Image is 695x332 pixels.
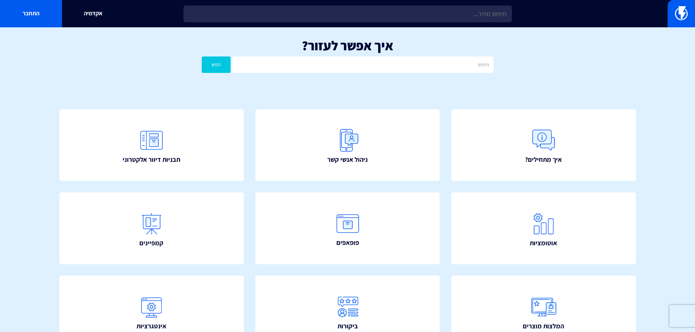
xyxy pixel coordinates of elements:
a: קמפיינים [59,192,244,264]
span: קמפיינים [139,238,163,248]
input: חיפוש [232,56,493,73]
a: תבניות דיוור אלקטרוני [59,109,244,181]
h1: איך אפשר לעזור? [11,38,684,53]
span: איך מתחילים? [525,155,562,164]
span: ביקורות [337,321,358,331]
a: איך מתחילים? [451,109,636,181]
input: חיפוש מהיר... [184,5,512,22]
span: המלצות מוצרים [523,321,564,331]
a: פופאפים [255,192,440,264]
span: אוטומציות [530,238,557,248]
span: ניהול אנשי קשר [327,155,368,164]
span: פופאפים [336,238,359,247]
button: חפש [202,56,231,73]
span: אינטגרציות [136,321,166,331]
a: ניהול אנשי קשר [255,109,440,181]
a: אוטומציות [451,192,636,264]
span: תבניות דיוור אלקטרוני [123,155,180,164]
